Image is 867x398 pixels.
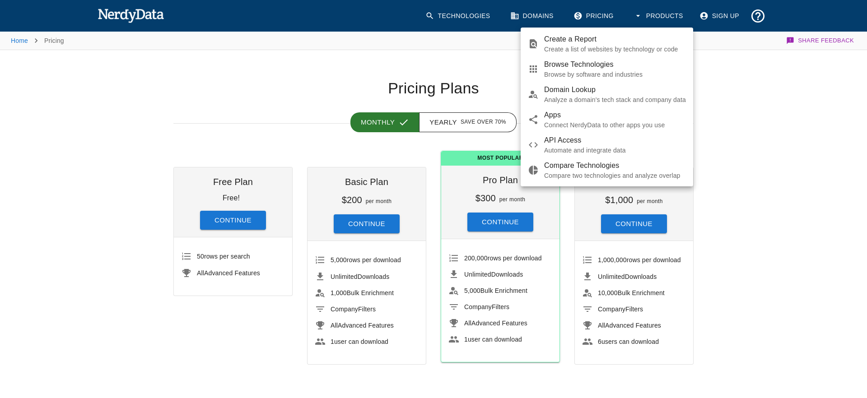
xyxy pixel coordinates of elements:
p: Create a list of websites by technology or code [544,45,686,54]
span: Browse Technologies [544,59,686,70]
span: Compare Technologies [544,160,686,171]
p: Compare two technologies and analyze overlap [544,171,686,180]
p: Connect NerdyData to other apps you use [544,120,686,130]
span: Domain Lookup [544,84,686,95]
p: Browse by software and industries [544,70,686,79]
span: Apps [544,110,686,120]
span: API Access [544,135,686,146]
p: Automate and integrate data [544,146,686,155]
span: Create a Report [544,34,686,45]
p: Analyze a domain's tech stack and company data [544,95,686,104]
